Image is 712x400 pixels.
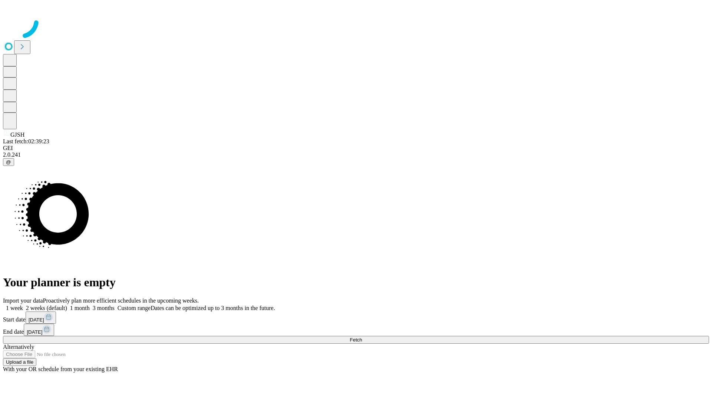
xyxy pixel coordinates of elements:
[350,337,362,343] span: Fetch
[3,297,43,304] span: Import your data
[3,158,14,166] button: @
[3,366,118,372] span: With your OR schedule from your existing EHR
[27,329,42,335] span: [DATE]
[3,311,709,324] div: Start date
[3,145,709,151] div: GEI
[24,324,54,336] button: [DATE]
[29,317,44,323] span: [DATE]
[6,159,11,165] span: @
[3,151,709,158] div: 2.0.241
[10,131,24,138] span: GJSH
[3,344,34,350] span: Alternatively
[3,324,709,336] div: End date
[118,305,151,311] span: Custom range
[26,305,67,311] span: 2 weeks (default)
[70,305,90,311] span: 1 month
[93,305,115,311] span: 3 months
[43,297,199,304] span: Proactively plan more efficient schedules in the upcoming weeks.
[26,311,56,324] button: [DATE]
[3,358,36,366] button: Upload a file
[3,138,49,144] span: Last fetch: 02:39:23
[6,305,23,311] span: 1 week
[151,305,275,311] span: Dates can be optimized up to 3 months in the future.
[3,276,709,289] h1: Your planner is empty
[3,336,709,344] button: Fetch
